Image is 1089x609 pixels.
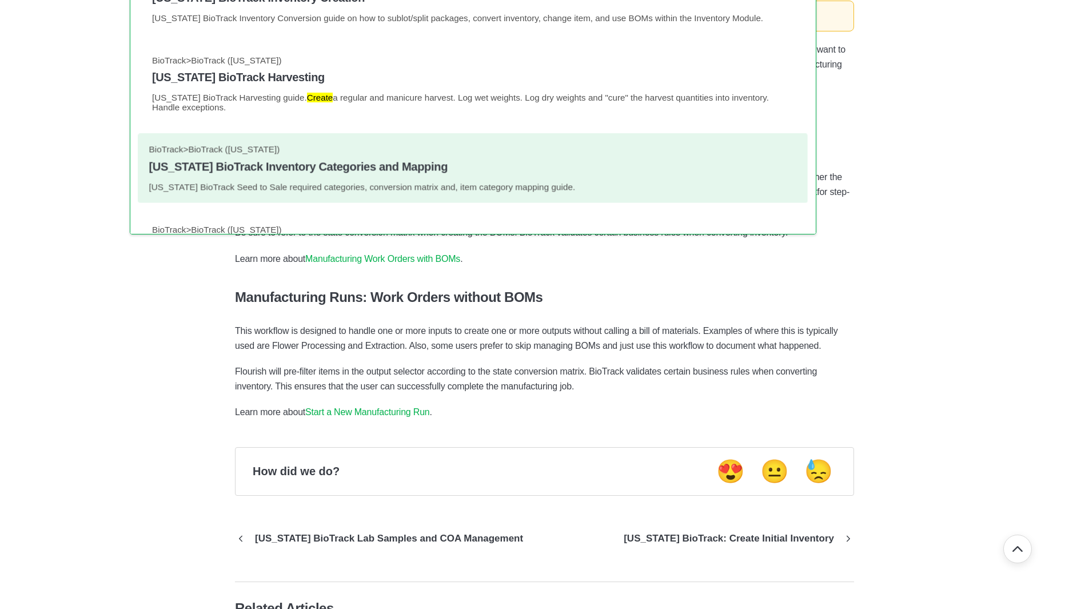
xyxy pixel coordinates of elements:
[149,145,184,154] span: BioTrack
[186,225,192,234] span: >
[152,55,793,112] a: BioTrack>BioTrack ([US_STATE]) [US_STATE] BioTrack Harvesting [US_STATE] BioTrack Harvesting guid...
[713,457,748,485] button: Positive feedback button
[305,254,460,264] a: Manufacturing Work Orders with BOMs
[235,364,854,394] p: Flourish will pre-filter items in the output selector according to the state conversion matrix. B...
[757,457,792,485] button: Neutral feedback button
[152,13,793,23] p: [US_STATE] BioTrack Inventory Conversion guide on how to sublot/split packages, convert inventory...
[186,55,192,65] span: >
[615,523,854,554] a: Go to next article New York BioTrack: Create Initial Inventory
[192,55,282,65] span: BioTrack ([US_STATE])
[235,405,854,420] p: Learn more about .
[152,71,793,84] h4: [US_STATE] BioTrack Harvesting
[1003,535,1032,563] button: Go back to top of document
[152,225,793,272] a: BioTrack>BioTrack ([US_STATE]) [US_STATE] BioTrack Limitations BioTrack Imposed Operational Limit...
[235,324,854,353] p: This workflow is designed to handle one or more inputs to create one or more outputs without call...
[152,225,186,234] span: BioTrack
[235,523,532,554] a: Go to previous article New York BioTrack Lab Samples and COA Management
[235,252,854,266] p: Learn more about .
[192,225,282,234] span: BioTrack ([US_STATE])
[149,145,797,192] a: BioTrack>BioTrack ([US_STATE]) [US_STATE] BioTrack Inventory Categories and Mapping [US_STATE] Bi...
[184,145,189,154] span: >
[615,533,843,544] p: [US_STATE] BioTrack: Create Initial Inventory
[152,93,793,112] p: [US_STATE] BioTrack Harvesting guide. a regular and manicure harvest. Log wet weights. Log dry we...
[189,145,280,154] span: BioTrack ([US_STATE])
[246,533,532,544] p: [US_STATE] BioTrack Lab Samples and COA Management
[305,407,429,417] a: Start a New Manufacturing Run
[235,289,854,305] h4: Manufacturing Runs: Work Orders without BOMs
[801,457,836,485] button: Negative feedback button
[149,182,797,192] p: [US_STATE] BioTrack Seed to Sale required categories, conversion matrix and, item category mappin...
[149,160,797,173] h4: [US_STATE] BioTrack Inventory Categories and Mapping
[152,55,186,65] span: BioTrack
[253,465,340,478] p: How did we do?
[307,93,333,102] mark: Create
